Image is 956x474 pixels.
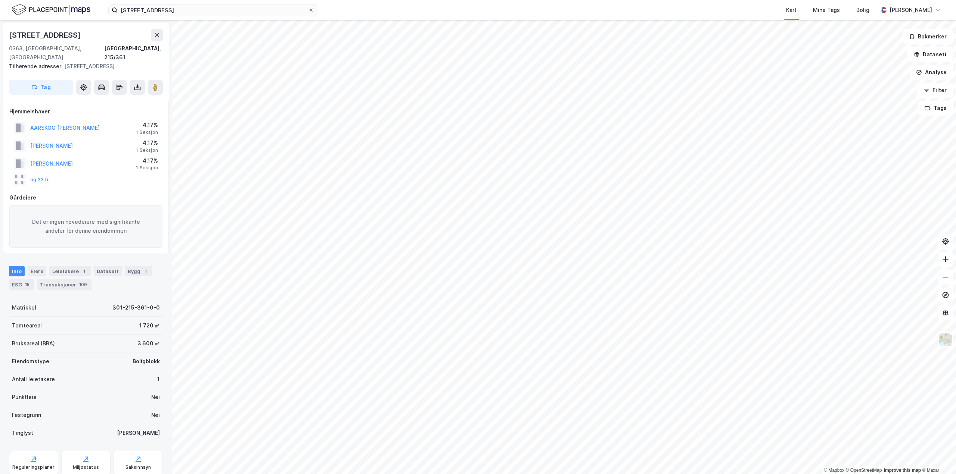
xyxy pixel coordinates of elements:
div: Datasett [94,266,122,276]
a: Mapbox [824,468,844,473]
div: Tinglyst [12,429,33,437]
div: 1 Seksjon [136,129,158,135]
div: 109 [78,281,89,288]
div: ESG [9,279,34,290]
div: Eiere [28,266,46,276]
iframe: Chat Widget [919,438,956,474]
img: logo.f888ab2527a4732fd821a326f86c7f29.svg [12,3,90,16]
div: Matrikkel [12,303,36,312]
div: Tomteareal [12,321,42,330]
div: Info [9,266,25,276]
button: Bokmerker [903,29,953,44]
div: [GEOGRAPHIC_DATA], 215/361 [104,44,163,62]
div: Det er ingen hovedeiere med signifikante andeler for denne eiendommen [9,205,162,248]
div: 4.17% [136,120,158,129]
div: Festegrunn [12,411,41,420]
div: Nei [151,411,160,420]
div: [STREET_ADDRESS] [9,29,82,41]
div: Miljøstatus [73,464,99,470]
div: 4.17% [136,138,158,147]
button: Tags [918,101,953,116]
button: Tag [9,80,73,95]
span: Tilhørende adresser: [9,63,64,69]
div: Punktleie [12,393,37,402]
div: 1 Seksjon [136,147,158,153]
div: Reguleringsplaner [12,464,55,470]
div: 4.17% [136,156,158,165]
button: Filter [917,83,953,98]
div: 1 [80,267,88,275]
div: Gårdeiere [9,193,162,202]
a: OpenStreetMap [846,468,882,473]
div: 1 Seksjon [136,165,158,171]
div: Antall leietakere [12,375,55,384]
div: Boligblokk [133,357,160,366]
div: Kart [786,6,797,15]
div: Bolig [856,6,869,15]
div: Bygg [125,266,152,276]
div: 3 600 ㎡ [137,339,160,348]
a: Improve this map [884,468,921,473]
div: 1 720 ㎡ [139,321,160,330]
div: [PERSON_NAME] [117,429,160,437]
div: Transaksjoner [37,279,91,290]
div: Bruksareal (BRA) [12,339,55,348]
div: Leietakere [49,266,91,276]
div: Eiendomstype [12,357,49,366]
div: 1 [157,375,160,384]
button: Datasett [907,47,953,62]
div: Hjemmelshaver [9,107,162,116]
img: Z [938,333,953,347]
div: [STREET_ADDRESS] [9,62,157,71]
div: [PERSON_NAME] [890,6,932,15]
div: 0363, [GEOGRAPHIC_DATA], [GEOGRAPHIC_DATA] [9,44,104,62]
div: 1 [142,267,149,275]
div: 301-215-361-0-0 [112,303,160,312]
div: Saksinnsyn [125,464,151,470]
button: Analyse [910,65,953,80]
div: Nei [151,393,160,402]
input: Søk på adresse, matrikkel, gårdeiere, leietakere eller personer [118,4,308,16]
div: Mine Tags [813,6,840,15]
div: 15 [24,281,31,288]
